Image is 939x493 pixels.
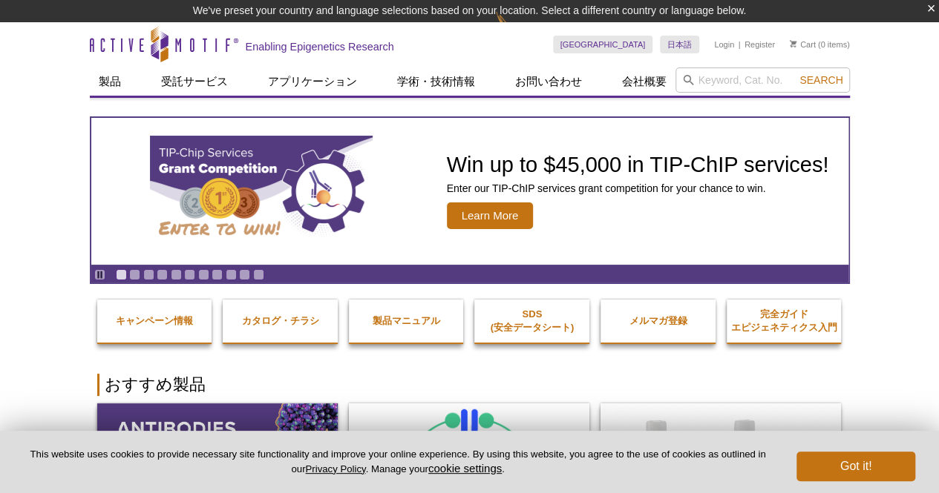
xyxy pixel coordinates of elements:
a: 製品 [90,67,130,96]
strong: SDS (安全データシート) [490,308,574,333]
p: This website uses cookies to provide necessary site functionality and improve your online experie... [24,448,772,476]
h2: おすすめ製品 [97,374,843,396]
button: cookie settings [428,462,502,474]
a: Go to slide 3 [143,269,154,280]
a: Login [714,39,734,50]
span: Learn More [447,202,534,229]
span: Search [799,74,843,86]
a: Cart [790,39,816,50]
strong: キャンペーン情報 [116,315,193,326]
a: メルマガ登録 [601,300,716,343]
a: Go to slide 9 [226,269,237,280]
a: Go to slide 8 [212,269,223,280]
a: カタログ・チラシ [223,300,338,343]
a: 完全ガイドエピジェネティクス入門 [727,293,842,349]
a: Go to slide 7 [198,269,209,280]
a: Go to slide 6 [184,269,195,280]
button: Search [795,73,847,87]
a: SDS(安全データシート) [474,293,589,349]
a: 日本語 [660,36,699,53]
a: Go to slide 11 [253,269,264,280]
a: 受託サービス [152,67,237,96]
p: Enter our TIP-ChIP services grant competition for your chance to win. [447,182,829,195]
a: 製品マニュアル [349,300,464,343]
a: お問い合わせ [506,67,591,96]
article: TIP-ChIP Services Grant Competition [91,118,848,265]
a: [GEOGRAPHIC_DATA] [553,36,653,53]
a: Go to slide 1 [116,269,127,280]
a: Go to slide 4 [157,269,168,280]
img: Change Here [496,11,535,46]
a: Privacy Policy [305,463,365,474]
a: 学術・技術情報 [388,67,484,96]
a: キャンペーン情報 [97,300,212,343]
strong: 製品マニュアル [373,315,440,326]
li: | [739,36,741,53]
a: Go to slide 5 [171,269,182,280]
li: (0 items) [790,36,850,53]
a: Register [745,39,775,50]
a: アプリケーション [259,67,366,96]
button: Got it! [796,451,915,481]
a: Toggle autoplay [94,269,105,280]
strong: メルマガ登録 [629,315,687,326]
a: TIP-ChIP Services Grant Competition Win up to $45,000 in TIP-ChIP services! Enter our TIP-ChIP se... [91,118,848,265]
h2: Win up to $45,000 in TIP-ChIP services! [447,153,829,176]
a: Go to slide 2 [129,269,140,280]
strong: カタログ・チラシ [241,315,318,326]
strong: 完全ガイド エピジェネティクス入門 [731,308,837,333]
h2: Enabling Epigenetics Research [246,40,394,53]
input: Keyword, Cat. No. [675,67,850,93]
a: Go to slide 10 [239,269,250,280]
img: TIP-ChIP Services Grant Competition [150,136,373,247]
img: Your Cart [790,40,796,47]
a: 会社概要 [613,67,675,96]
